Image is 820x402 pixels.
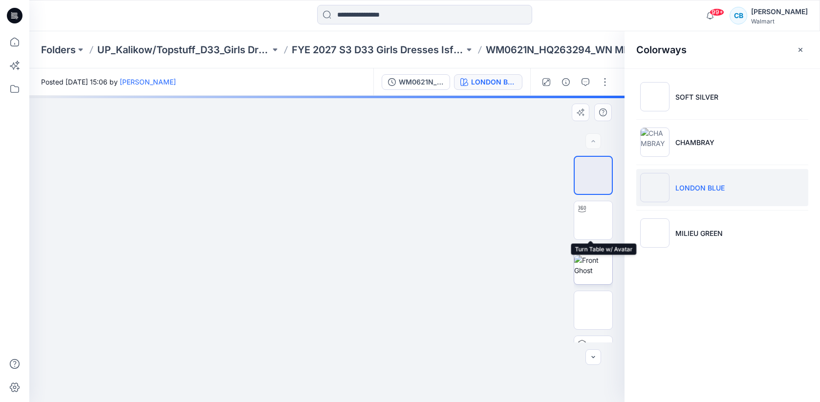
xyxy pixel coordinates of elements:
[41,77,176,87] span: Posted [DATE] 15:06 by
[751,18,808,25] div: Walmart
[751,6,808,18] div: [PERSON_NAME]
[640,173,669,202] img: LONDON BLUE
[640,127,669,157] img: CHAMBRAY
[382,74,450,90] button: WM0621N_HQ263294_WN MIXED MEDIA DRESS 2
[640,218,669,248] img: MILIEU GREEN
[640,82,669,111] img: SOFT SILVER
[399,77,444,87] div: WM0621N_HQ263294_WN MIXED MEDIA DRESS 2
[730,7,747,24] div: CB
[675,137,714,148] p: CHAMBRAY
[710,8,724,16] span: 99+
[486,43,659,57] p: WM0621N_HQ263294_WN MIXED MEDIA DRESS 2
[454,74,522,90] button: LONDON BLUE
[97,43,270,57] a: UP_Kalikow/Topstuff_D33_Girls Dresses
[558,74,574,90] button: Details
[675,92,718,102] p: SOFT SILVER
[675,183,725,193] p: LONDON BLUE
[292,43,465,57] a: FYE 2027 S3 D33 Girls Dresses Isfel/Topstuff
[41,43,76,57] a: Folders
[471,77,516,87] div: LONDON BLUE
[574,255,612,275] img: Front Ghost
[120,78,176,86] a: [PERSON_NAME]
[636,44,687,56] h2: Colorways
[675,228,723,238] p: MILIEU GREEN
